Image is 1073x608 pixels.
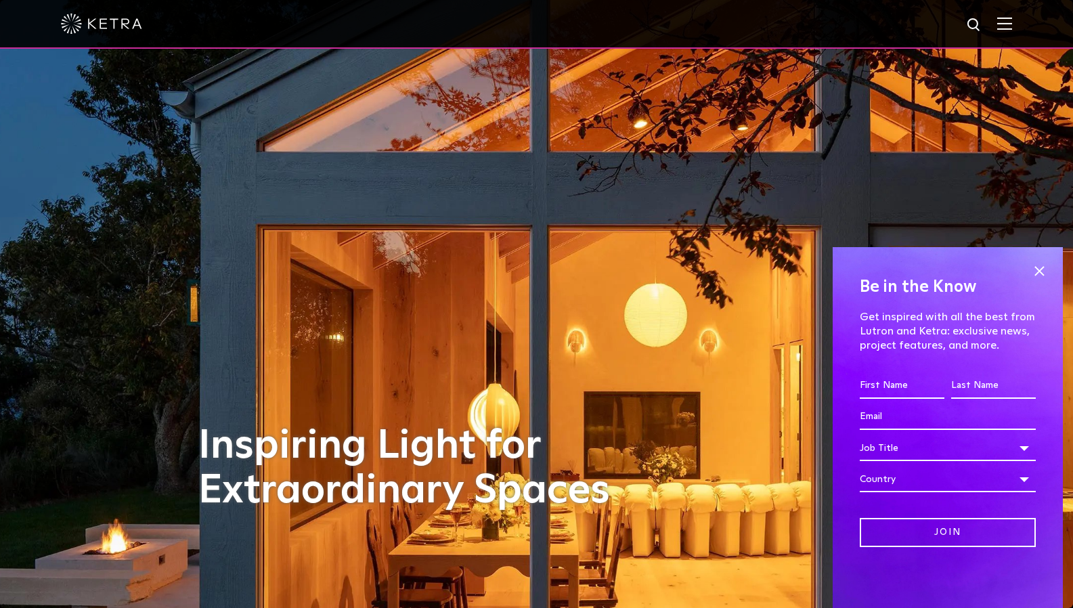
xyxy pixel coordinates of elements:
[966,17,983,34] img: search icon
[860,466,1036,492] div: Country
[951,373,1036,399] input: Last Name
[198,424,638,513] h1: Inspiring Light for Extraordinary Spaces
[860,373,944,399] input: First Name
[860,404,1036,430] input: Email
[860,435,1036,461] div: Job Title
[860,274,1036,300] h4: Be in the Know
[61,14,142,34] img: ketra-logo-2019-white
[860,310,1036,352] p: Get inspired with all the best from Lutron and Ketra: exclusive news, project features, and more.
[860,518,1036,547] input: Join
[997,17,1012,30] img: Hamburger%20Nav.svg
